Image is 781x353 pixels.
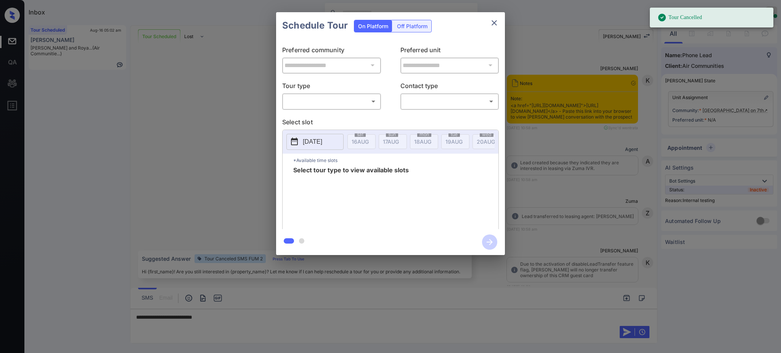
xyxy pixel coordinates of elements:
[276,12,354,39] h2: Schedule Tour
[286,133,344,149] button: [DATE]
[282,117,499,129] p: Select slot
[293,153,498,167] p: *Available time slots
[487,15,502,30] button: close
[303,137,322,146] p: [DATE]
[393,20,431,32] div: Off Platform
[282,45,381,57] p: Preferred community
[400,45,499,57] p: Preferred unit
[282,81,381,93] p: Tour type
[293,167,409,228] span: Select tour type to view available slots
[400,81,499,93] p: Contact type
[354,20,392,32] div: On Platform
[657,10,702,25] div: Tour Cancelled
